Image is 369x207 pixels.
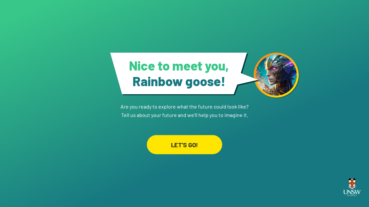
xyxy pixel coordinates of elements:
[121,95,248,119] p: Are you ready to explore what the future could look like? Tell us about your future and we'll hel...
[341,175,363,200] img: UNSW
[254,53,299,98] img: android
[147,135,222,154] div: LET'S GO!
[146,119,223,154] a: LET'S GO!
[119,58,239,89] h1: Nice to meet you,
[133,73,225,89] span: Rainbow goose !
